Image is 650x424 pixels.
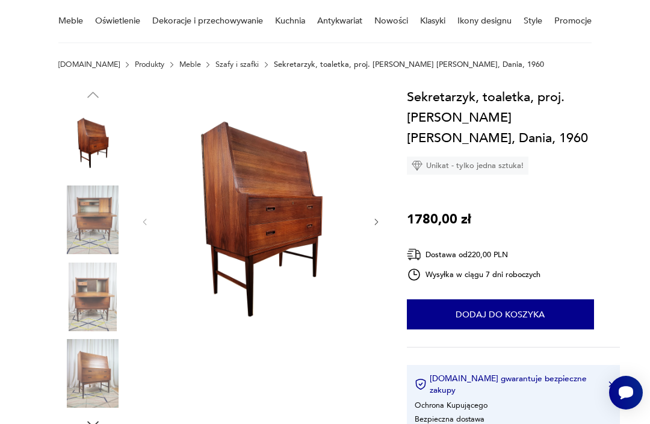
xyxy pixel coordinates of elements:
p: 1780,00 zł [407,209,471,229]
li: Ochrona Kupującego [415,400,487,411]
img: Ikona diamentu [412,160,422,171]
div: Wysyłka w ciągu 7 dni roboczych [407,267,540,282]
a: Meble [179,60,201,69]
img: Zdjęcie produktu Sekretarzyk, toaletka, proj. Arne Wahl Iversen, Dania, 1960 [58,339,127,408]
div: Dostawa od 220,00 PLN [407,247,540,262]
img: Ikona dostawy [407,247,421,262]
a: Szafy i szafki [215,60,259,69]
img: Zdjęcie produktu Sekretarzyk, toaletka, proj. Arne Wahl Iversen, Dania, 1960 [58,263,127,331]
img: Ikona certyfikatu [415,378,427,390]
h1: Sekretarzyk, toaletka, proj. [PERSON_NAME] [PERSON_NAME], Dania, 1960 [407,87,620,149]
button: Dodaj do koszyka [407,299,594,329]
a: [DOMAIN_NAME] [58,60,120,69]
button: [DOMAIN_NAME] gwarantuje bezpieczne zakupy [415,373,611,396]
p: Sekretarzyk, toaletka, proj. [PERSON_NAME] [PERSON_NAME], Dania, 1960 [274,60,544,69]
a: Produkty [135,60,164,69]
img: Zdjęcie produktu Sekretarzyk, toaletka, proj. Arne Wahl Iversen, Dania, 1960 [58,185,127,254]
img: Zdjęcie produktu Sekretarzyk, toaletka, proj. Arne Wahl Iversen, Dania, 1960 [160,87,361,355]
img: Ikona strzałki w prawo [608,381,612,387]
img: Zdjęcie produktu Sekretarzyk, toaletka, proj. Arne Wahl Iversen, Dania, 1960 [58,109,127,178]
div: Unikat - tylko jedna sztuka! [407,157,528,175]
iframe: Smartsupp widget button [609,376,643,410]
